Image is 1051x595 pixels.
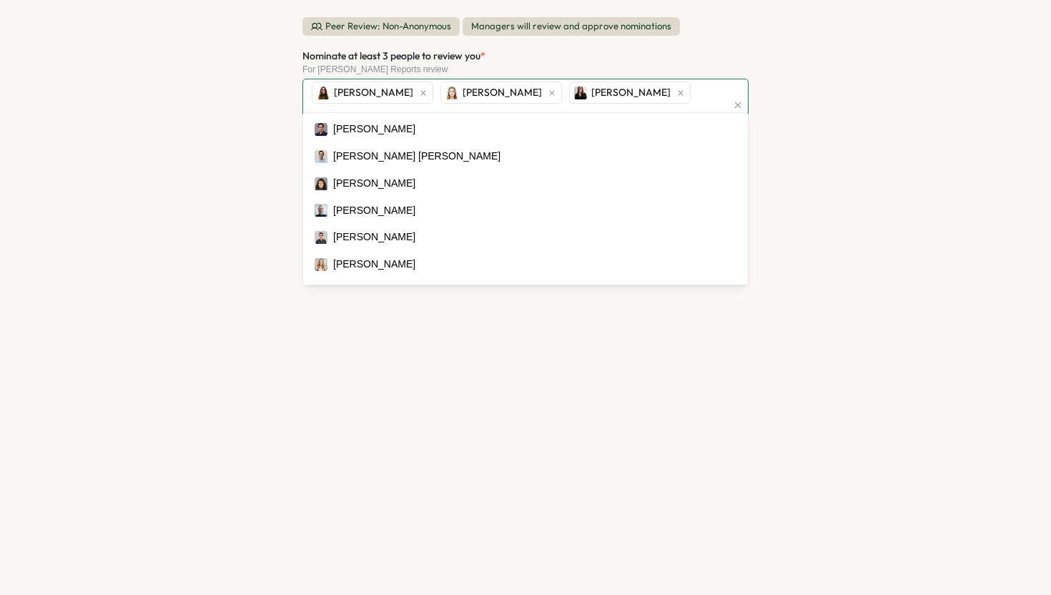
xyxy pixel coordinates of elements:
[315,123,327,136] img: Furqan Tariq
[315,177,327,190] img: Angelina Costa
[333,257,415,272] div: [PERSON_NAME]
[317,87,330,99] img: Sofia Mayor
[574,87,587,99] img: Adriana Fosca
[463,85,542,101] span: [PERSON_NAME]
[302,64,749,74] div: For [PERSON_NAME] Reports review
[315,204,327,217] img: Michael Johannes
[302,49,480,62] span: Nominate at least 3 people to review you
[334,85,413,101] span: [PERSON_NAME]
[463,17,680,36] span: Managers will review and approve nominations
[333,176,415,192] div: [PERSON_NAME]
[325,20,451,33] p: Peer Review: Non-Anonymous
[315,258,327,271] img: Sarah McEwan
[315,150,327,163] img: Deniz Basak Dogan
[445,87,458,99] img: Friederike Giese
[315,231,327,244] img: Hasan Naqvi
[591,85,671,101] span: [PERSON_NAME]
[315,285,327,297] img: Elisabetta ​Casagrande
[333,122,415,137] div: [PERSON_NAME]
[333,284,415,300] div: [PERSON_NAME]
[333,149,500,164] div: [PERSON_NAME] [PERSON_NAME]
[333,230,415,245] div: [PERSON_NAME]
[333,203,415,219] div: [PERSON_NAME]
